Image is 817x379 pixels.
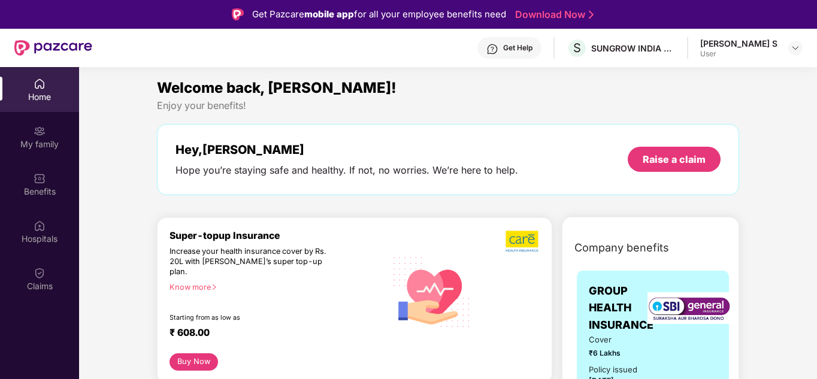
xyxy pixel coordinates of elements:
div: [PERSON_NAME] S [700,38,777,49]
img: svg+xml;base64,PHN2ZyB3aWR0aD0iMjAiIGhlaWdodD0iMjAiIHZpZXdCb3g9IjAgMCAyMCAyMCIgZmlsbD0ibm9uZSIgeG... [34,125,46,137]
div: Policy issued [589,363,637,376]
div: Raise a claim [643,153,706,166]
div: Enjoy your benefits! [157,99,739,112]
span: ₹6 Lakhs [589,347,645,359]
div: Hey, [PERSON_NAME] [175,142,518,157]
img: svg+xml;base64,PHN2ZyBpZD0iSGVscC0zMngzMiIgeG1sbnM9Imh0dHA6Ly93d3cudzMub3JnLzIwMDAvc3ZnIiB3aWR0aD... [486,43,498,55]
img: insurerLogo [647,292,731,324]
span: Cover [589,333,645,346]
div: Get Pazcare for all your employee benefits need [252,7,506,22]
div: SUNGROW INDIA PRIVATE LIMITED [591,43,675,54]
div: Hope you’re staying safe and healthy. If not, no worries. We’re here to help. [175,164,518,177]
img: svg+xml;base64,PHN2ZyBpZD0iSG9zcGl0YWxzIiB4bWxucz0iaHR0cDovL3d3dy53My5vcmcvMjAwMC9zdmciIHdpZHRoPS... [34,220,46,232]
img: svg+xml;base64,PHN2ZyBpZD0iSG9tZSIgeG1sbnM9Imh0dHA6Ly93d3cudzMub3JnLzIwMDAvc3ZnIiB3aWR0aD0iMjAiIG... [34,78,46,90]
span: Company benefits [574,239,669,256]
img: svg+xml;base64,PHN2ZyBpZD0iRHJvcGRvd24tMzJ4MzIiIHhtbG5zPSJodHRwOi8vd3d3LnczLm9yZy8yMDAwL3N2ZyIgd2... [791,43,800,53]
img: svg+xml;base64,PHN2ZyBpZD0iQmVuZWZpdHMiIHhtbG5zPSJodHRwOi8vd3d3LnczLm9yZy8yMDAwL3N2ZyIgd2lkdGg9Ij... [34,172,46,184]
span: right [211,284,217,290]
img: Stroke [589,8,594,21]
img: b5dec4f62d2307b9de63beb79f102df3.png [506,230,540,253]
img: svg+xml;base64,PHN2ZyBpZD0iQ2xhaW0iIHhtbG5zPSJodHRwOi8vd3d3LnczLm9yZy8yMDAwL3N2ZyIgd2lkdGg9IjIwIi... [34,267,46,279]
div: Increase your health insurance cover by Rs. 20L with [PERSON_NAME]’s super top-up plan. [170,247,334,277]
img: New Pazcare Logo [14,40,92,56]
div: ₹ 608.00 [170,327,374,341]
span: Welcome back, [PERSON_NAME]! [157,79,397,96]
div: Know more [170,283,379,291]
div: Get Help [503,43,532,53]
img: Logo [232,8,244,20]
strong: mobile app [304,8,354,20]
div: User [700,49,777,59]
img: svg+xml;base64,PHN2ZyB4bWxucz0iaHR0cDovL3d3dy53My5vcmcvMjAwMC9zdmciIHhtbG5zOnhsaW5rPSJodHRwOi8vd3... [386,244,479,338]
div: Starting from as low as [170,314,335,322]
span: S [573,41,581,55]
button: Buy Now [170,353,218,371]
div: Super-topup Insurance [170,230,386,241]
span: GROUP HEALTH INSURANCE [589,283,653,333]
a: Download Now [515,8,590,21]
